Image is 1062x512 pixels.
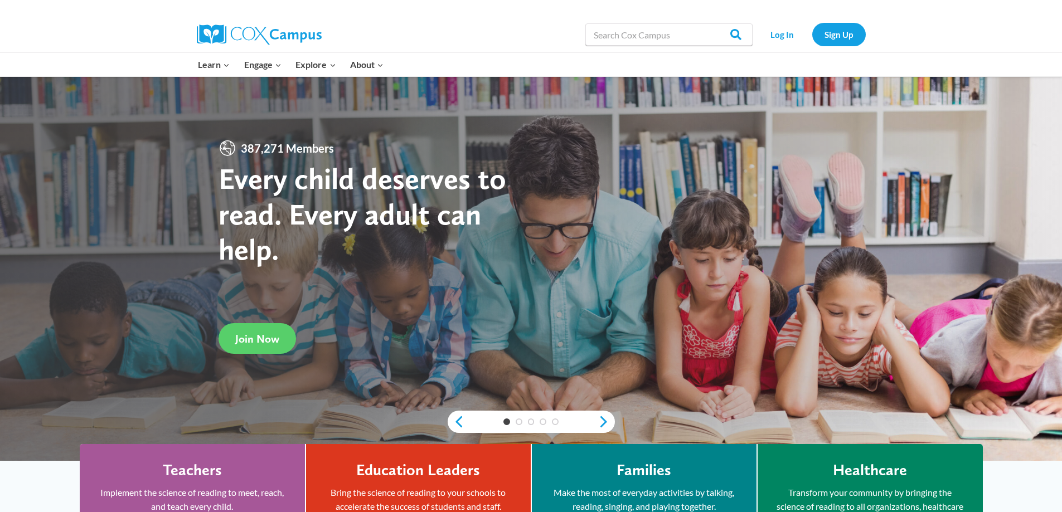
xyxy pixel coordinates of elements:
[191,53,391,76] nav: Primary Navigation
[236,139,338,157] span: 387,271 Members
[198,57,230,72] span: Learn
[528,418,535,425] a: 3
[163,461,222,480] h4: Teachers
[617,461,671,480] h4: Families
[448,411,615,433] div: content slider buttons
[244,57,282,72] span: Engage
[516,418,522,425] a: 2
[758,23,807,46] a: Log In
[219,323,296,354] a: Join Now
[350,57,384,72] span: About
[585,23,753,46] input: Search Cox Campus
[197,25,322,45] img: Cox Campus
[295,57,336,72] span: Explore
[503,418,510,425] a: 1
[598,415,615,428] a: next
[758,23,866,46] nav: Secondary Navigation
[812,23,866,46] a: Sign Up
[235,332,279,345] span: Join Now
[540,418,546,425] a: 4
[448,415,464,428] a: previous
[552,418,559,425] a: 5
[356,461,480,480] h4: Education Leaders
[219,160,506,267] strong: Every child deserves to read. Every adult can help.
[833,461,907,480] h4: Healthcare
